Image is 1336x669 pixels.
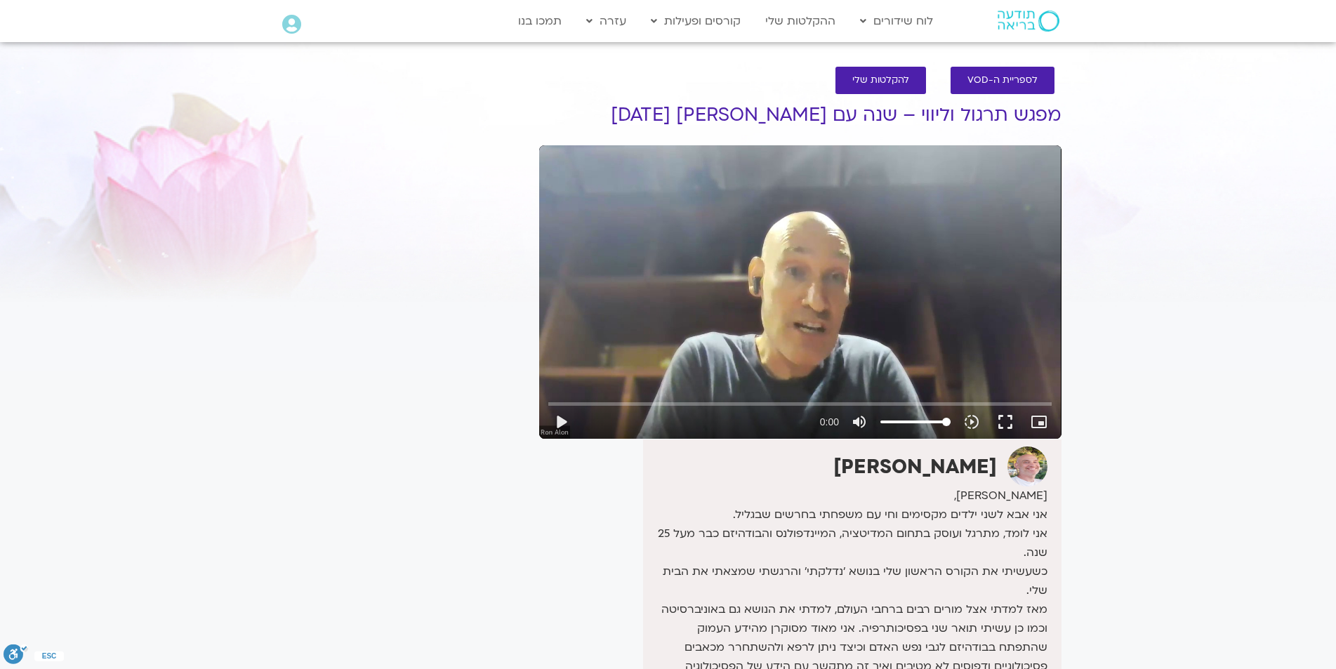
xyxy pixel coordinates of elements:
div: [PERSON_NAME], [647,486,1047,505]
a: ההקלטות שלי [758,8,842,34]
a: תמכו בנו [511,8,569,34]
img: רון אלון [1007,446,1047,486]
div: אני אבא לשני ילדים מקסימים וחי עם משפחתי בחרשים שבגליל. [647,505,1047,524]
a: קורסים ופעילות [644,8,748,34]
div: אני לומד, מתרגל ועוסק בתחום המדיטציה, המיינדפולנס והבודהיזם כבר מעל 25 שנה. [647,524,1047,562]
h1: מפגש תרגול וליווי – שנה עם [PERSON_NAME] [DATE] [539,105,1061,126]
strong: [PERSON_NAME] [833,453,997,480]
span: להקלטות שלי [852,75,909,86]
a: לספריית ה-VOD [951,67,1054,94]
a: לוח שידורים [853,8,940,34]
a: להקלטות שלי [835,67,926,94]
span: לספריית ה-VOD [967,75,1038,86]
div: כשעשיתי את הקורס הראשון שלי בנושא 'נדלקתי' והרגשתי שמצאתי את הבית שלי. [647,562,1047,600]
a: עזרה [579,8,633,34]
img: תודעה בריאה [998,11,1059,32]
